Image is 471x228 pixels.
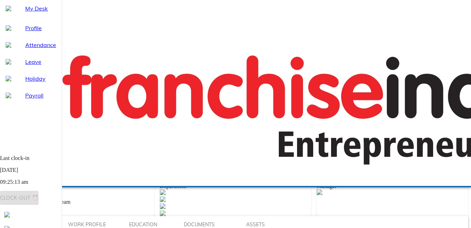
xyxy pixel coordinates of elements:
span: 😎 You are a one person team [3,199,70,205]
img: defaultEmp.0e2b4d71.svg [317,189,322,195]
a: Praveen M [160,203,311,210]
img: defaultEmp.0e2b4d71.svg [160,203,166,209]
a: Megha B S [160,189,311,196]
img: defaultEmp.0e2b4d71.svg [160,196,166,202]
img: defaultEmp.0e2b4d71.svg [160,189,166,195]
a: Ashita Marya [317,189,468,196]
a: Suchita Roy [160,210,311,217]
a: Naveenraj Govindaraj [160,196,311,203]
img: defaultEmp.0e2b4d71.svg [160,210,166,216]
